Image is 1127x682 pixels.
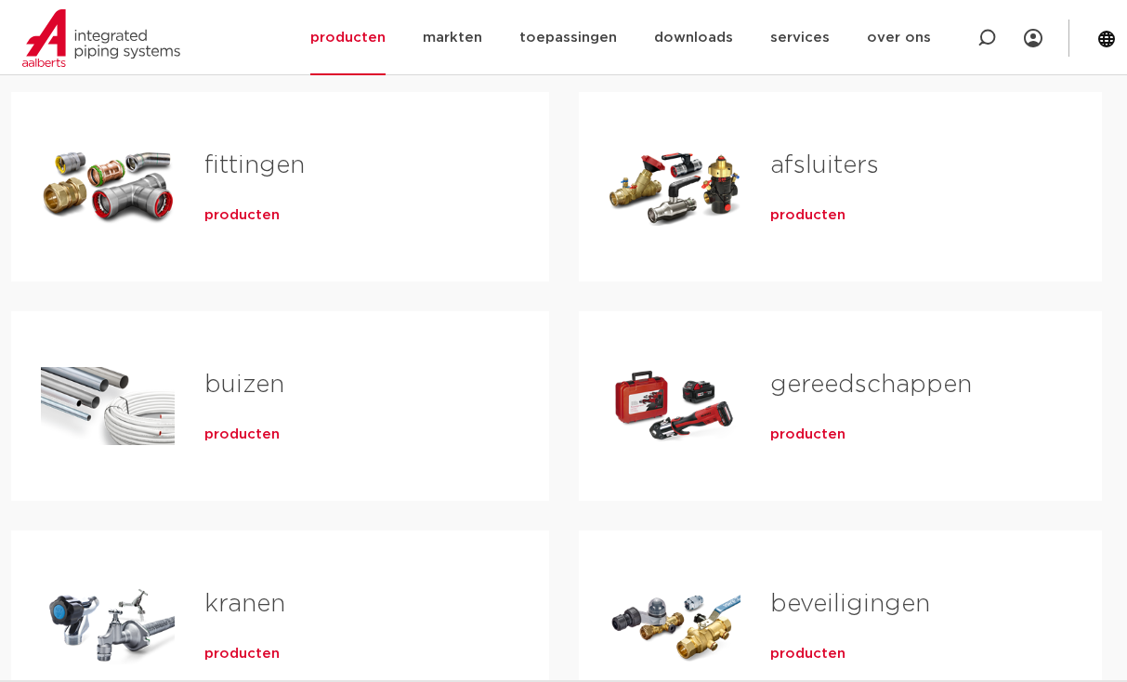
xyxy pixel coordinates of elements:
a: producten [770,206,845,225]
a: buizen [204,373,284,397]
a: afsluiters [770,153,879,177]
a: gereedschappen [770,373,972,397]
a: producten [204,426,280,444]
a: producten [204,206,280,225]
a: producten [204,645,280,663]
a: producten [770,426,845,444]
a: beveiligingen [770,592,930,616]
a: fittingen [204,153,305,177]
a: kranen [204,592,285,616]
a: producten [770,645,845,663]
